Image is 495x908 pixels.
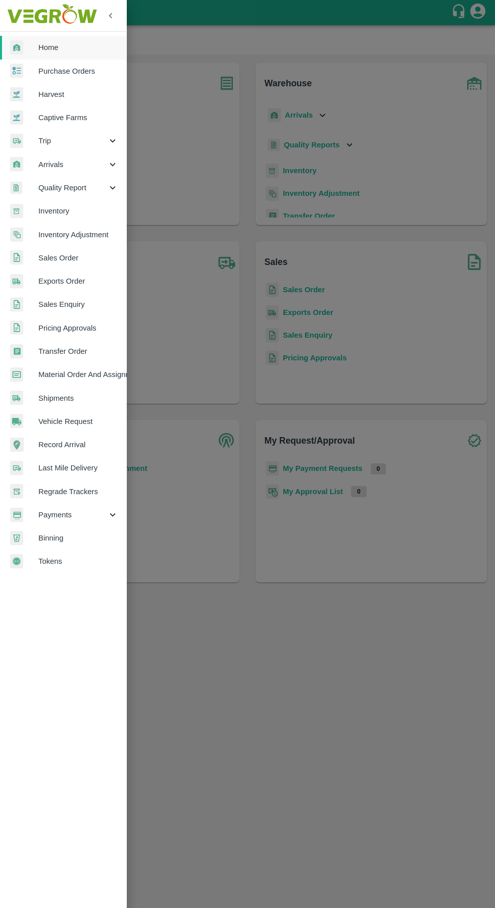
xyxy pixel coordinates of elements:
img: shipments [10,391,23,405]
img: harvest [10,87,23,102]
span: Tokens [38,556,118,567]
img: whTracker [10,484,23,499]
span: Purchase Orders [38,66,118,77]
span: Arrivals [38,159,107,170]
span: Payments [38,509,107,520]
span: Inventory [38,205,118,217]
span: Material Order And Assignment [38,369,118,380]
span: Captive Farms [38,112,118,123]
span: Record Arrival [38,439,118,450]
img: whArrival [10,157,23,172]
span: Quality Report [38,182,107,193]
img: sales [10,250,23,265]
img: centralMaterial [10,367,23,382]
span: Inventory Adjustment [38,229,118,240]
span: Sales Order [38,252,118,263]
img: whArrival [10,40,23,55]
img: inventory [10,227,23,242]
span: Exports Order [38,276,118,287]
img: sales [10,321,23,335]
img: recordArrival [10,438,24,452]
img: delivery [10,134,23,148]
img: qualityReport [10,182,22,194]
img: whTransfer [10,344,23,359]
img: whInventory [10,204,23,219]
img: tokens [10,554,23,569]
span: Home [38,42,118,53]
span: Binning [38,532,118,544]
span: Trip [38,135,107,146]
img: reciept [10,64,23,78]
img: payment [10,508,23,522]
span: Regrade Trackers [38,486,118,497]
img: harvest [10,110,23,125]
span: Pricing Approvals [38,323,118,334]
span: Vehicle Request [38,416,118,427]
img: vehicle [10,414,23,429]
img: sales [10,297,23,312]
img: bin [10,531,23,545]
span: Transfer Order [38,346,118,357]
img: delivery [10,461,23,475]
span: Harvest [38,89,118,100]
img: shipments [10,274,23,289]
span: Last Mile Delivery [38,462,118,473]
span: Sales Enquiry [38,299,118,310]
span: Shipments [38,393,118,404]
